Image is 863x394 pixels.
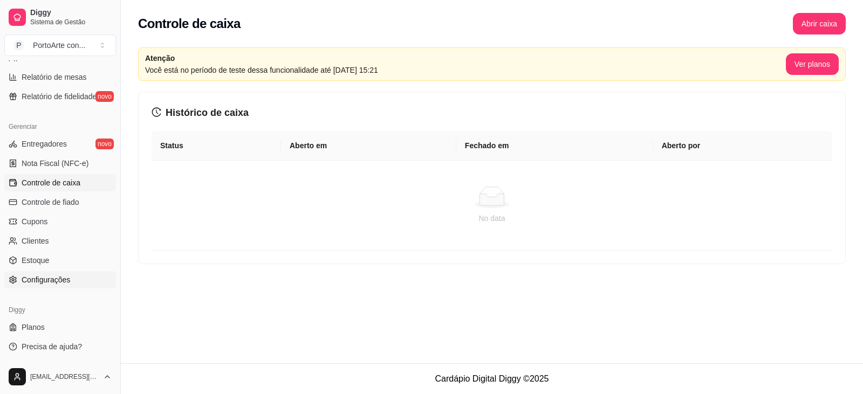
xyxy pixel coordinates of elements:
[121,363,863,394] footer: Cardápio Digital Diggy © 2025
[4,135,116,153] a: Entregadoresnovo
[165,212,819,224] div: No data
[4,271,116,288] a: Configurações
[13,40,24,51] span: P
[4,213,116,230] a: Cupons
[4,68,116,86] a: Relatório de mesas
[22,322,45,333] span: Planos
[22,236,49,246] span: Clientes
[4,155,116,172] a: Nota Fiscal (NFC-e)
[4,364,116,390] button: [EMAIL_ADDRESS][DOMAIN_NAME]
[281,131,456,161] th: Aberto em
[4,319,116,336] a: Planos
[653,131,832,161] th: Aberto por
[4,193,116,211] a: Controle de fiado
[456,131,653,161] th: Fechado em
[22,341,82,352] span: Precisa de ajuda?
[4,4,116,30] a: DiggySistema de Gestão
[22,91,97,102] span: Relatório de fidelidade
[22,255,49,266] span: Estoque
[30,18,112,26] span: Sistema de Gestão
[793,13,846,34] button: Abrir caixa
[4,252,116,269] a: Estoque
[145,64,786,76] article: Você está no período de teste dessa funcionalidade até [DATE] 15:21
[30,8,112,18] span: Diggy
[786,53,839,75] button: Ver planos
[138,15,241,32] h2: Controle de caixa
[4,88,116,105] a: Relatório de fidelidadenovo
[30,372,99,381] span: [EMAIL_ADDRESS][DOMAIN_NAME]
[22,72,87,82] span: Relatório de mesas
[4,338,116,355] a: Precisa de ajuda?
[4,118,116,135] div: Gerenciar
[786,60,839,68] a: Ver planos
[4,232,116,250] a: Clientes
[22,274,70,285] span: Configurações
[22,158,88,169] span: Nota Fiscal (NFC-e)
[4,301,116,319] div: Diggy
[145,52,786,64] article: Atenção
[152,105,832,120] h3: Histórico de caixa
[33,40,85,51] div: PortoArte con ...
[22,197,79,208] span: Controle de fiado
[152,107,161,117] span: history
[152,131,281,161] th: Status
[22,216,47,227] span: Cupons
[22,139,67,149] span: Entregadores
[4,174,116,191] a: Controle de caixa
[22,177,80,188] span: Controle de caixa
[4,34,116,56] button: Select a team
